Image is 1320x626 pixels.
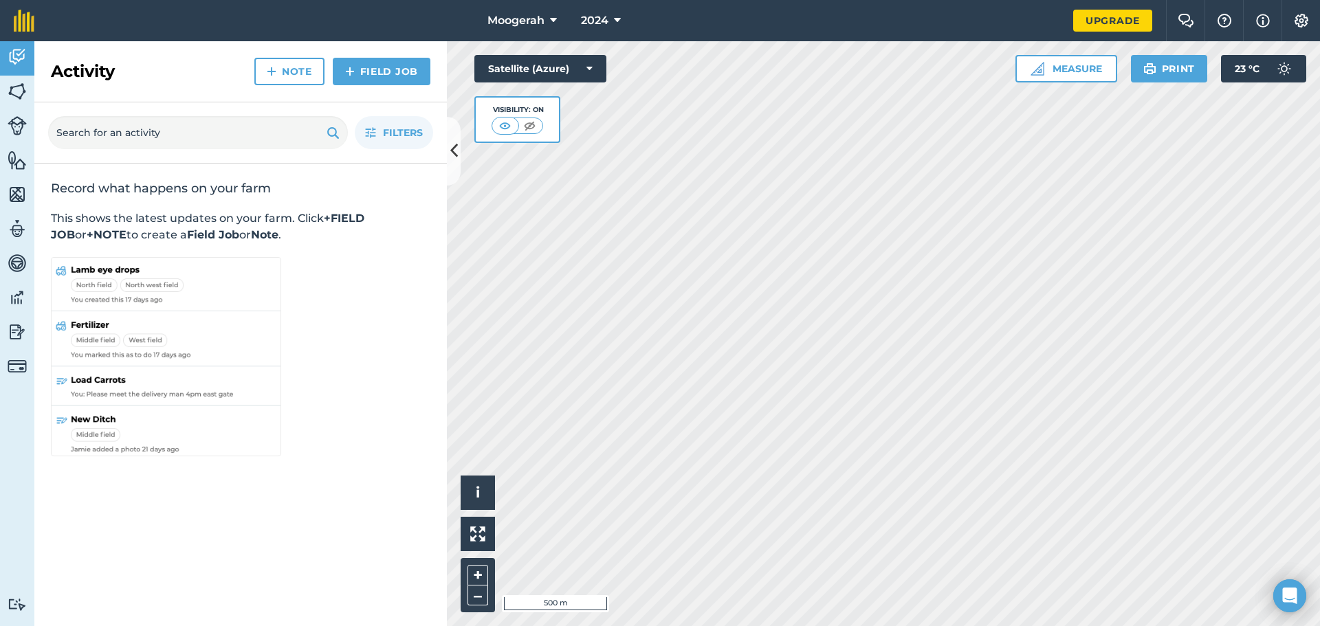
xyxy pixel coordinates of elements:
[1221,55,1306,82] button: 23 °C
[1256,12,1270,29] img: svg+xml;base64,PHN2ZyB4bWxucz0iaHR0cDovL3d3dy53My5vcmcvMjAwMC9zdmciIHdpZHRoPSIxNyIgaGVpZ2h0PSIxNy...
[51,210,430,243] p: This shows the latest updates on your farm. Click or to create a or .
[48,116,348,149] input: Search for an activity
[51,180,430,197] h2: Record what happens on your farm
[1143,60,1156,77] img: svg+xml;base64,PHN2ZyB4bWxucz0iaHR0cDovL3d3dy53My5vcmcvMjAwMC9zdmciIHdpZHRoPSIxOSIgaGVpZ2h0PSIyNC...
[461,476,495,510] button: i
[521,119,538,133] img: svg+xml;base64,PHN2ZyB4bWxucz0iaHR0cDovL3d3dy53My5vcmcvMjAwMC9zdmciIHdpZHRoPSI1MCIgaGVpZ2h0PSI0MC...
[8,47,27,67] img: svg+xml;base64,PD94bWwgdmVyc2lvbj0iMS4wIiBlbmNvZGluZz0idXRmLTgiPz4KPCEtLSBHZW5lcmF0b3I6IEFkb2JlIE...
[1273,579,1306,612] div: Open Intercom Messenger
[1235,55,1259,82] span: 23 ° C
[470,526,485,541] img: Four arrows, one pointing top left, one top right, one bottom right and the last bottom left
[1270,55,1298,82] img: svg+xml;base64,PD94bWwgdmVyc2lvbj0iMS4wIiBlbmNvZGluZz0idXRmLTgiPz4KPCEtLSBHZW5lcmF0b3I6IEFkb2JlIE...
[333,58,430,85] a: Field Job
[8,253,27,273] img: svg+xml;base64,PD94bWwgdmVyc2lvbj0iMS4wIiBlbmNvZGluZz0idXRmLTgiPz4KPCEtLSBHZW5lcmF0b3I6IEFkb2JlIE...
[187,228,239,241] strong: Field Job
[14,10,34,32] img: fieldmargin Logo
[8,116,27,135] img: svg+xml;base64,PD94bWwgdmVyc2lvbj0iMS4wIiBlbmNvZGluZz0idXRmLTgiPz4KPCEtLSBHZW5lcmF0b3I6IEFkb2JlIE...
[496,119,514,133] img: svg+xml;base64,PHN2ZyB4bWxucz0iaHR0cDovL3d3dy53My5vcmcvMjAwMC9zdmciIHdpZHRoPSI1MCIgaGVpZ2h0PSI0MC...
[492,104,544,115] div: Visibility: On
[1031,62,1044,76] img: Ruler icon
[8,150,27,170] img: svg+xml;base64,PHN2ZyB4bWxucz0iaHR0cDovL3d3dy53My5vcmcvMjAwMC9zdmciIHdpZHRoPSI1NiIgaGVpZ2h0PSI2MC...
[8,81,27,102] img: svg+xml;base64,PHN2ZyB4bWxucz0iaHR0cDovL3d3dy53My5vcmcvMjAwMC9zdmciIHdpZHRoPSI1NiIgaGVpZ2h0PSI2MC...
[51,60,115,82] h2: Activity
[487,12,544,29] span: Moogerah
[581,12,608,29] span: 2024
[1015,55,1117,82] button: Measure
[476,484,480,501] span: i
[8,357,27,376] img: svg+xml;base64,PD94bWwgdmVyc2lvbj0iMS4wIiBlbmNvZGluZz0idXRmLTgiPz4KPCEtLSBHZW5lcmF0b3I6IEFkb2JlIE...
[1178,14,1194,27] img: Two speech bubbles overlapping with the left bubble in the forefront
[1073,10,1152,32] a: Upgrade
[474,55,606,82] button: Satellite (Azure)
[1216,14,1233,27] img: A question mark icon
[8,287,27,308] img: svg+xml;base64,PD94bWwgdmVyc2lvbj0iMS4wIiBlbmNvZGluZz0idXRmLTgiPz4KPCEtLSBHZW5lcmF0b3I6IEFkb2JlIE...
[8,219,27,239] img: svg+xml;base64,PD94bWwgdmVyc2lvbj0iMS4wIiBlbmNvZGluZz0idXRmLTgiPz4KPCEtLSBHZW5lcmF0b3I6IEFkb2JlIE...
[467,565,488,585] button: +
[383,125,423,140] span: Filters
[1131,55,1208,82] button: Print
[8,184,27,205] img: svg+xml;base64,PHN2ZyB4bWxucz0iaHR0cDovL3d3dy53My5vcmcvMjAwMC9zdmciIHdpZHRoPSI1NiIgaGVpZ2h0PSI2MC...
[345,63,355,80] img: svg+xml;base64,PHN2ZyB4bWxucz0iaHR0cDovL3d3dy53My5vcmcvMjAwMC9zdmciIHdpZHRoPSIxNCIgaGVpZ2h0PSIyNC...
[8,322,27,342] img: svg+xml;base64,PD94bWwgdmVyc2lvbj0iMS4wIiBlbmNvZGluZz0idXRmLTgiPz4KPCEtLSBHZW5lcmF0b3I6IEFkb2JlIE...
[267,63,276,80] img: svg+xml;base64,PHN2ZyB4bWxucz0iaHR0cDovL3d3dy53My5vcmcvMjAwMC9zdmciIHdpZHRoPSIxNCIgaGVpZ2h0PSIyNC...
[1293,14,1310,27] img: A cog icon
[254,58,324,85] a: Note
[327,124,340,141] img: svg+xml;base64,PHN2ZyB4bWxucz0iaHR0cDovL3d3dy53My5vcmcvMjAwMC9zdmciIHdpZHRoPSIxOSIgaGVpZ2h0PSIyNC...
[251,228,278,241] strong: Note
[467,585,488,605] button: –
[355,116,433,149] button: Filters
[8,598,27,611] img: svg+xml;base64,PD94bWwgdmVyc2lvbj0iMS4wIiBlbmNvZGluZz0idXRmLTgiPz4KPCEtLSBHZW5lcmF0b3I6IEFkb2JlIE...
[87,228,126,241] strong: +NOTE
